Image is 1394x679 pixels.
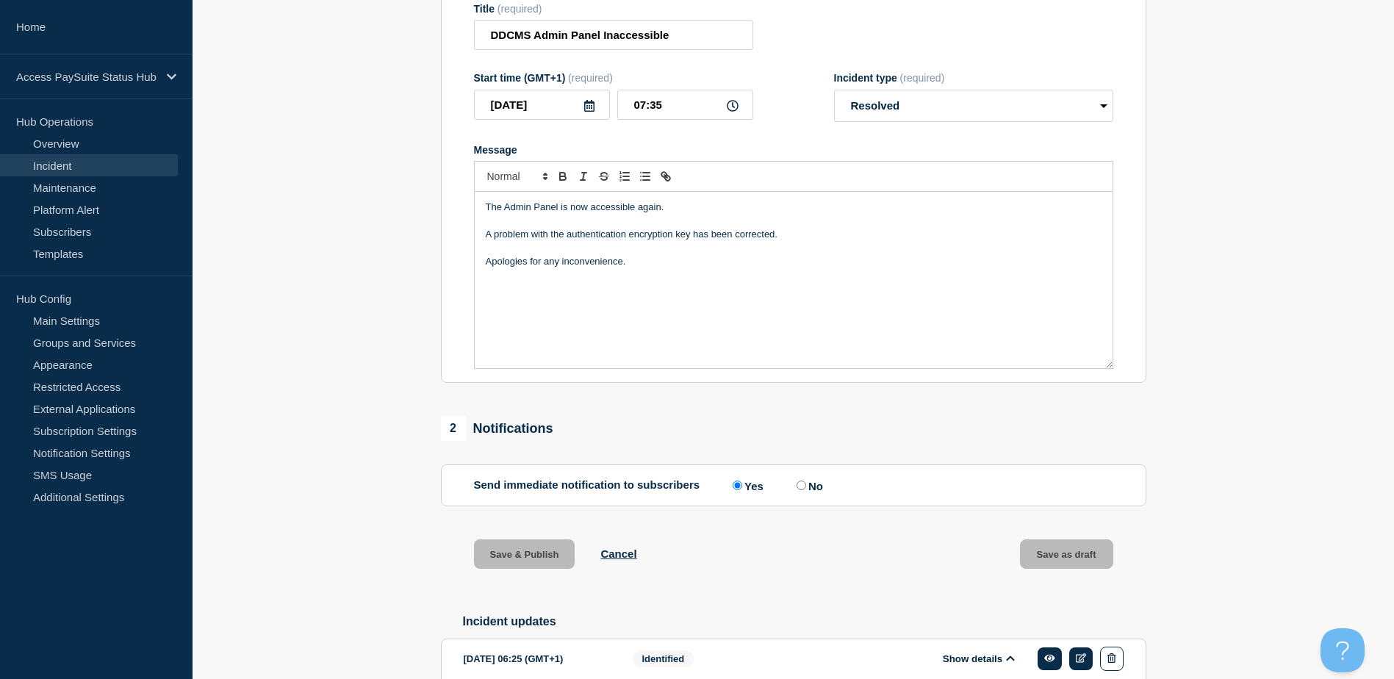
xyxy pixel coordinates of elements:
button: Toggle strikethrough text [594,168,614,185]
input: Yes [733,481,742,490]
div: Title [474,3,753,15]
span: (required) [568,72,613,84]
div: Send immediate notification to subscribers [474,478,1113,492]
input: Title [474,20,753,50]
div: Message [474,144,1113,156]
button: Toggle ordered list [614,168,635,185]
div: Notifications [441,416,553,441]
h2: Incident updates [463,615,1146,628]
p: Apologies for any inconvenience. [486,255,1102,268]
label: No [793,478,823,492]
div: Start time (GMT+1) [474,72,753,84]
p: The Admin Panel is now accessible again. [486,201,1102,214]
span: (required) [497,3,542,15]
div: Incident type [834,72,1113,84]
button: Toggle bulleted list [635,168,655,185]
p: A problem with the authentication encryption key has been corrected. [486,228,1102,241]
span: (required) [900,72,945,84]
input: HH:MM [617,90,753,120]
label: Yes [729,478,764,492]
select: Incident type [834,90,1113,122]
input: YYYY-MM-DD [474,90,610,120]
p: Send immediate notification to subscribers [474,478,700,492]
span: Identified [633,650,694,667]
button: Save & Publish [474,539,575,569]
span: 2 [441,416,466,441]
button: Toggle italic text [573,168,594,185]
button: Cancel [600,547,636,560]
div: [DATE] 06:25 (GMT+1) [464,647,611,671]
input: No [797,481,806,490]
button: Save as draft [1020,539,1113,569]
button: Toggle link [655,168,676,185]
div: Message [475,192,1113,368]
p: Access PaySuite Status Hub [16,71,157,83]
iframe: Help Scout Beacon - Open [1321,628,1365,672]
button: Toggle bold text [553,168,573,185]
button: Show details [938,653,1019,665]
span: Font size [481,168,553,185]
